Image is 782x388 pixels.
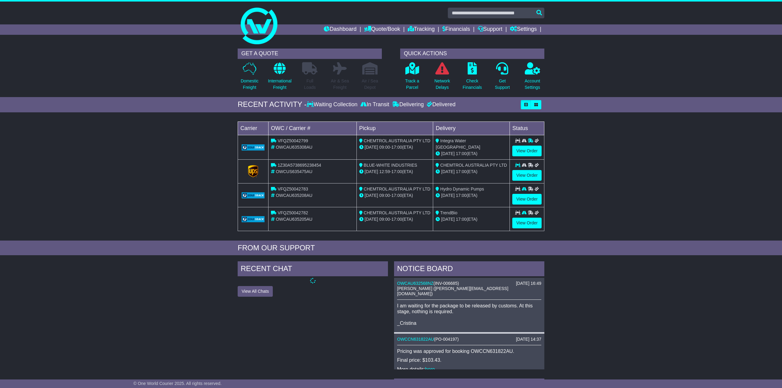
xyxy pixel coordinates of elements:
[364,187,430,191] span: CHEMTROL AUSTRALIA PTY LTD
[276,169,312,174] span: OWCUS635475AU
[405,78,419,91] p: Track a Parcel
[397,303,541,326] p: I am waiting for the package to be released by customs. At this stage, nothing is required. _Cris...
[456,151,466,156] span: 17:00
[365,217,378,222] span: [DATE]
[331,78,349,91] p: Air & Sea Freight
[391,217,402,222] span: 17:00
[269,121,357,135] td: OWC / Carrier #
[365,193,378,198] span: [DATE]
[397,337,541,342] div: ( )
[478,24,502,35] a: Support
[394,261,544,278] div: NOTICE BOARD
[276,217,312,222] span: OWCAU635205AU
[268,78,291,91] p: International Freight
[365,169,378,174] span: [DATE]
[133,381,222,386] span: © One World Courier 2025. All rights reserved.
[436,192,507,199] div: (ETA)
[516,337,541,342] div: [DATE] 14:37
[440,210,457,215] span: TrendBio
[408,24,435,35] a: Tracking
[442,24,470,35] a: Financials
[397,357,541,363] p: Final price: $103.43.
[359,192,431,199] div: - (ETA)
[302,78,317,91] p: Full Loads
[456,193,466,198] span: 17:00
[434,62,450,94] a: NetworkDelays
[365,145,378,150] span: [DATE]
[242,144,265,150] img: GetCarrierServiceLogo
[397,281,541,286] div: ( )
[242,192,265,198] img: GetCarrierServiceLogo
[391,169,402,174] span: 17:00
[456,169,466,174] span: 17:00
[359,169,431,175] div: - (ETA)
[510,121,544,135] td: Status
[268,62,292,94] a: InternationalFreight
[397,366,541,372] p: More details: .
[379,169,390,174] span: 12:59
[276,145,312,150] span: OWCAU635308AU
[240,62,259,94] a: DomesticFreight
[364,210,430,215] span: CHEMTROL AUSTRALIA PTY LTD
[405,62,419,94] a: Track aParcel
[359,144,431,150] div: - (ETA)
[456,217,466,222] span: 17:00
[391,193,402,198] span: 17:00
[510,24,537,35] a: Settings
[356,121,433,135] td: Pickup
[433,121,510,135] td: Delivery
[525,78,540,91] p: Account Settings
[238,244,544,252] div: FROM OUR SUPPORT
[441,217,455,222] span: [DATE]
[364,24,400,35] a: Quote/Book
[359,216,431,223] div: - (ETA)
[278,163,321,168] span: 1Z30A5738695238454
[276,193,312,198] span: OWCAU635208AU
[512,146,542,156] a: View Order
[397,348,541,354] p: Pricing was approved for booking OWCCN631822AU.
[441,151,455,156] span: [DATE]
[241,78,258,91] p: Domestic Freight
[397,337,434,342] a: OWCCN631822AU
[436,138,480,150] span: Integra Water [GEOGRAPHIC_DATA]
[379,217,390,222] span: 09:00
[435,337,457,342] span: PO-004197
[462,62,482,94] a: CheckFinancials
[524,62,541,94] a: AccountSettings
[435,281,458,286] span: INV-006685
[238,100,307,109] div: RECENT ACTIVITY -
[379,193,390,198] span: 09:00
[440,163,507,168] span: CHEMTROL AUSTRALIA PTY LTD
[495,62,510,94] a: GetSupport
[379,145,390,150] span: 09:00
[512,194,542,205] a: View Order
[238,121,269,135] td: Carrier
[238,261,388,278] div: RECENT CHAT
[495,78,510,91] p: Get Support
[364,138,430,143] span: CHEMTROL AUSTRALIA PTY LTD
[324,24,356,35] a: Dashboard
[397,281,433,286] a: OWCAU632568NZ
[364,163,417,168] span: BLUE-WHITE INDUSTRIES
[441,193,455,198] span: [DATE]
[434,78,450,91] p: Network Delays
[516,281,541,286] div: [DATE] 16:49
[436,169,507,175] div: (ETA)
[436,150,507,157] div: (ETA)
[397,286,508,296] span: [PERSON_NAME] ([PERSON_NAME][EMAIL_ADDRESS][DOMAIN_NAME])
[436,216,507,223] div: (ETA)
[248,165,258,177] img: GetCarrierServiceLogo
[278,210,308,215] span: VFQZ50042782
[359,101,391,108] div: In Transit
[278,187,308,191] span: VFQZ50042783
[307,101,359,108] div: Waiting Collection
[238,286,273,297] button: View All Chats
[512,170,542,181] a: View Order
[391,101,425,108] div: Delivering
[512,218,542,228] a: View Order
[463,78,482,91] p: Check Financials
[278,138,308,143] span: VFQZ50042799
[391,145,402,150] span: 17:00
[425,367,435,372] a: here
[425,101,455,108] div: Delivered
